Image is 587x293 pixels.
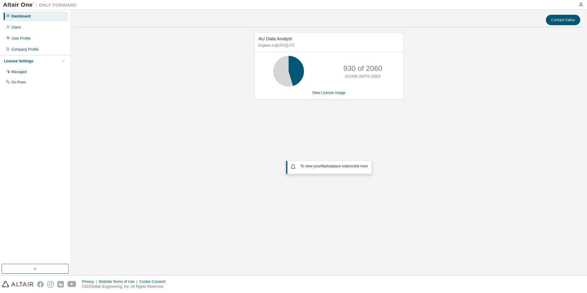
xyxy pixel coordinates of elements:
[546,15,580,25] button: Contact Sales
[11,36,31,41] div: User Profile
[82,279,99,284] div: Privacy
[99,279,139,284] div: Website Terms of Use
[3,2,80,8] img: Altair One
[37,281,44,287] img: facebook.svg
[300,164,368,168] span: To view your click
[11,14,31,19] div: Dashboard
[57,281,64,287] img: linkedin.svg
[11,25,21,30] div: Users
[68,281,76,287] img: youtube.svg
[11,47,39,52] div: Company Profile
[82,284,169,289] p: © 2025 Altair Engineering, Inc. All Rights Reserved.
[139,279,169,284] div: Cookie Consent
[345,74,381,79] p: ALTAIR UNITS USED
[259,36,292,41] span: AU Data Analyst
[2,281,33,287] img: altair_logo.svg
[4,59,33,64] div: License Settings
[259,43,398,48] p: Expires on [DATE] UTC
[343,63,382,74] p: 930 of 2060
[11,69,27,74] div: Managed
[312,91,346,95] a: View License Usage
[321,164,352,168] em: Marketplace orders
[360,164,368,168] a: here
[11,80,26,85] div: On Prem
[47,281,54,287] img: instagram.svg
